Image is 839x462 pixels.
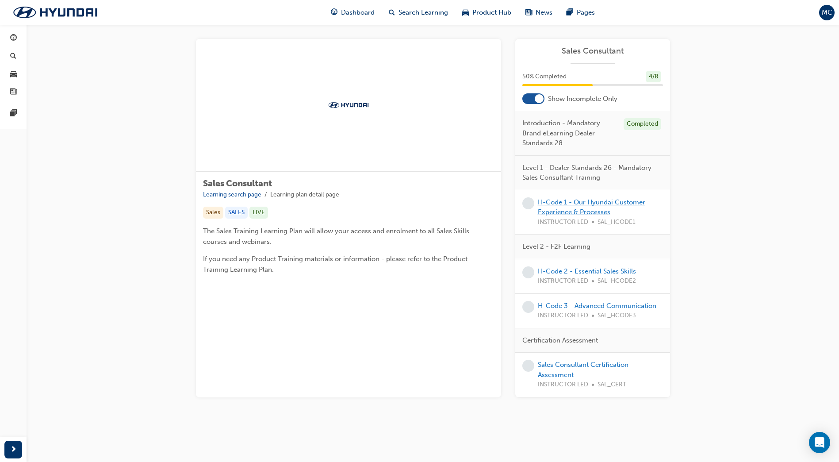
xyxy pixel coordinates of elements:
[567,7,573,18] span: pages-icon
[522,242,590,252] span: Level 2 - F2F Learning
[324,4,382,22] a: guage-iconDashboard
[538,302,656,310] a: H-Code 3 - Advanced Communication
[522,72,567,82] span: 50 % Completed
[203,178,272,189] span: Sales Consultant
[10,89,17,96] span: news-icon
[538,217,588,227] span: INSTRUCTOR LED
[4,3,106,22] img: Trak
[538,276,588,286] span: INSTRUCTOR LED
[819,5,835,20] button: MC
[522,266,534,278] span: learningRecordVerb_NONE-icon
[522,360,534,372] span: learningRecordVerb_NONE-icon
[548,94,617,104] span: Show Incomplete Only
[382,4,455,22] a: search-iconSearch Learning
[598,276,636,286] span: SAL_HCODE2
[538,361,628,379] a: Sales Consultant Certification Assessment
[203,255,469,273] span: If you need any Product Training materials or information - please refer to the Product Training ...
[10,70,17,78] span: car-icon
[10,444,17,455] span: next-icon
[324,100,373,109] img: Trak
[455,4,518,22] a: car-iconProduct Hub
[538,311,588,321] span: INSTRUCTOR LED
[536,8,552,18] span: News
[341,8,375,18] span: Dashboard
[203,207,223,219] div: Sales
[646,71,661,83] div: 4 / 8
[522,46,663,56] a: Sales Consultant
[522,301,534,313] span: learningRecordVerb_NONE-icon
[559,4,602,22] a: pages-iconPages
[10,110,17,118] span: pages-icon
[331,7,337,18] span: guage-icon
[538,198,645,216] a: H-Code 1 - Our Hyundai Customer Experience & Processes
[809,432,830,453] div: Open Intercom Messenger
[598,380,626,390] span: SAL_CERT
[270,190,339,200] li: Learning plan detail page
[225,207,248,219] div: SALES
[598,217,636,227] span: SAL_HCODE1
[10,35,17,42] span: guage-icon
[522,335,598,346] span: Certification Assessment
[462,7,469,18] span: car-icon
[203,227,471,246] span: The Sales Training Learning Plan will allow your access and enrolment to all Sales Skills courses...
[203,191,261,198] a: Learning search page
[518,4,559,22] a: news-iconNews
[525,7,532,18] span: news-icon
[822,8,832,18] span: MC
[522,197,534,209] span: learningRecordVerb_NONE-icon
[472,8,511,18] span: Product Hub
[598,311,636,321] span: SAL_HCODE3
[10,53,16,61] span: search-icon
[522,118,617,148] span: Introduction - Mandatory Brand eLearning Dealer Standards 28
[522,163,656,183] span: Level 1 - Dealer Standards 26 - Mandatory Sales Consultant Training
[249,207,268,219] div: LIVE
[538,380,588,390] span: INSTRUCTOR LED
[577,8,595,18] span: Pages
[624,118,661,130] div: Completed
[398,8,448,18] span: Search Learning
[538,267,636,275] a: H-Code 2 - Essential Sales Skills
[389,7,395,18] span: search-icon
